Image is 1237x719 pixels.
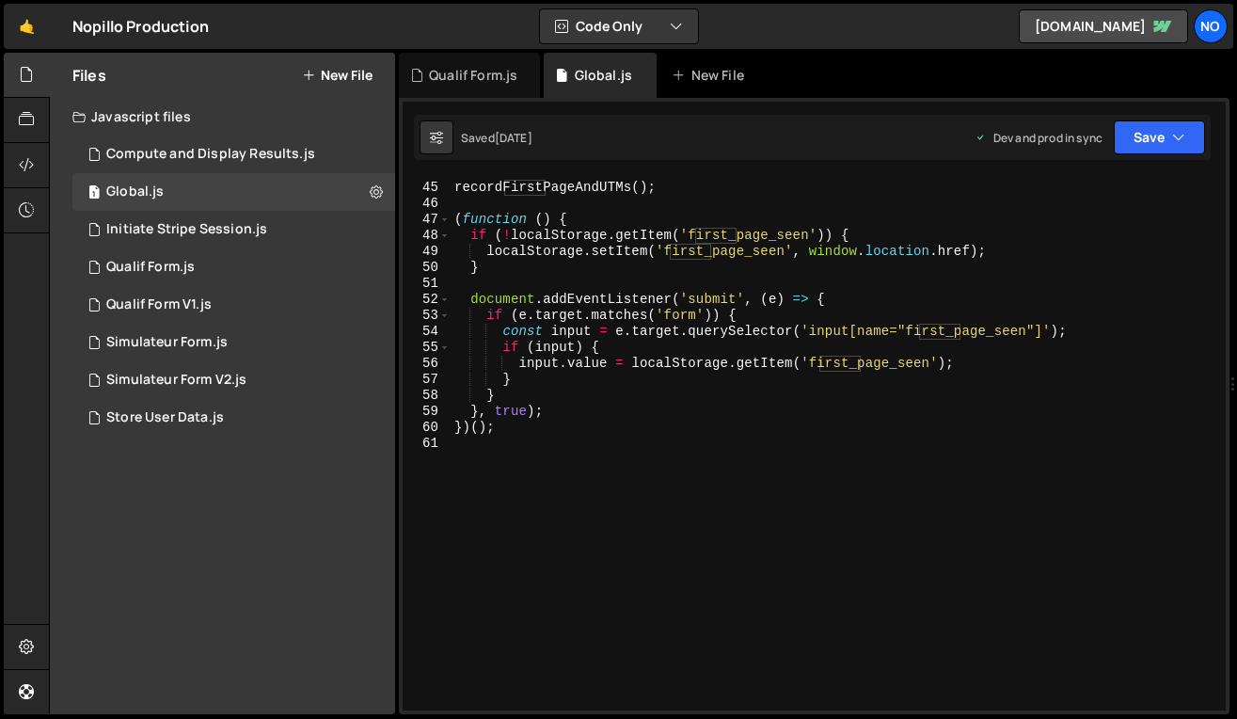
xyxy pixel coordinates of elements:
[72,248,395,286] div: 8072/16345.js
[403,244,451,260] div: 49
[88,186,100,201] span: 1
[106,259,195,276] div: Qualif Form.js
[4,4,50,49] a: 🤙
[575,66,632,85] div: Global.js
[461,130,532,146] div: Saved
[106,221,267,238] div: Initiate Stripe Session.js
[403,436,451,452] div: 61
[106,296,212,313] div: Qualif Form V1.js
[403,292,451,308] div: 52
[72,15,209,38] div: Nopillo Production
[495,130,532,146] div: [DATE]
[403,308,451,324] div: 53
[403,340,451,356] div: 55
[72,286,395,324] div: 8072/34048.js
[403,324,451,340] div: 54
[50,98,395,136] div: Javascript files
[106,184,164,200] div: Global.js
[975,130,1102,146] div: Dev and prod in sync
[403,420,451,436] div: 60
[429,66,517,85] div: Qualif Form.js
[403,388,451,404] div: 58
[72,361,395,399] div: 8072/17720.js
[72,136,395,173] div: 8072/18732.js
[403,180,451,196] div: 45
[72,65,106,86] h2: Files
[1114,120,1205,154] button: Save
[403,276,451,292] div: 51
[106,334,228,351] div: Simulateur Form.js
[1194,9,1228,43] a: No
[403,372,451,388] div: 57
[672,66,751,85] div: New File
[1019,9,1188,43] a: [DOMAIN_NAME]
[72,211,395,248] div: 8072/18519.js
[72,324,395,361] div: 8072/16343.js
[403,196,451,212] div: 46
[72,173,395,211] div: 8072/17751.js
[403,404,451,420] div: 59
[403,260,451,276] div: 50
[106,409,224,426] div: Store User Data.js
[302,68,373,83] button: New File
[106,146,315,163] div: Compute and Display Results.js
[540,9,698,43] button: Code Only
[106,372,246,389] div: Simulateur Form V2.js
[403,212,451,228] div: 47
[403,356,451,372] div: 56
[72,399,395,437] div: 8072/18527.js
[403,228,451,244] div: 48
